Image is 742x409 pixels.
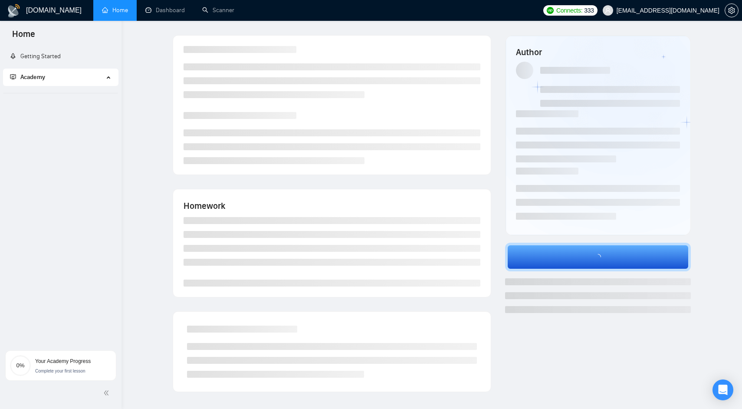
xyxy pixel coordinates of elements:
[584,6,594,15] span: 333
[3,48,118,65] li: Getting Started
[184,200,480,212] h4: Homework
[591,254,605,260] span: loading
[725,3,739,17] button: setting
[505,243,691,271] button: loading
[5,28,42,46] span: Home
[10,53,61,60] a: rocketGetting Started
[10,74,16,80] span: fund-projection-screen
[725,7,739,14] a: setting
[547,7,554,14] img: upwork-logo.png
[605,7,611,13] span: user
[10,73,45,81] span: Academy
[10,363,31,368] span: 0%
[556,6,582,15] span: Connects:
[35,358,91,364] span: Your Academy Progress
[20,73,45,81] span: Academy
[7,4,21,18] img: logo
[102,7,128,14] a: homeHome
[202,7,234,14] a: searchScanner
[712,379,733,400] div: Open Intercom Messenger
[516,46,680,58] h4: Author
[35,369,85,373] span: Complete your first lesson
[145,7,185,14] a: dashboardDashboard
[3,89,118,95] li: Academy Homepage
[725,7,738,14] span: setting
[103,389,112,397] span: double-left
